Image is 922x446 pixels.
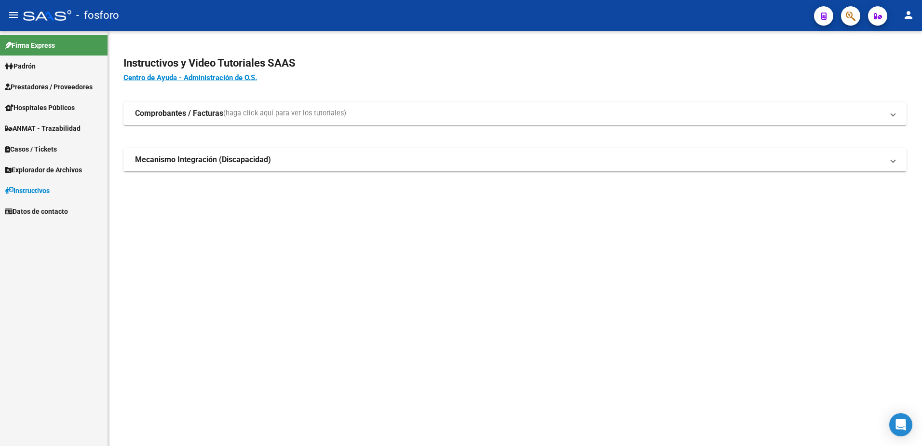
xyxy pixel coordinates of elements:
[5,185,50,196] span: Instructivos
[123,54,907,72] h2: Instructivos y Video Tutoriales SAAS
[223,108,346,119] span: (haga click aquí para ver los tutoriales)
[889,413,912,436] div: Open Intercom Messenger
[5,102,75,113] span: Hospitales Públicos
[5,165,82,175] span: Explorador de Archivos
[5,40,55,51] span: Firma Express
[135,154,271,165] strong: Mecanismo Integración (Discapacidad)
[5,82,93,92] span: Prestadores / Proveedores
[5,144,57,154] span: Casos / Tickets
[5,123,81,134] span: ANMAT - Trazabilidad
[903,9,914,21] mat-icon: person
[123,73,257,82] a: Centro de Ayuda - Administración de O.S.
[135,108,223,119] strong: Comprobantes / Facturas
[123,102,907,125] mat-expansion-panel-header: Comprobantes / Facturas(haga click aquí para ver los tutoriales)
[5,206,68,217] span: Datos de contacto
[123,148,907,171] mat-expansion-panel-header: Mecanismo Integración (Discapacidad)
[8,9,19,21] mat-icon: menu
[5,61,36,71] span: Padrón
[76,5,119,26] span: - fosforo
